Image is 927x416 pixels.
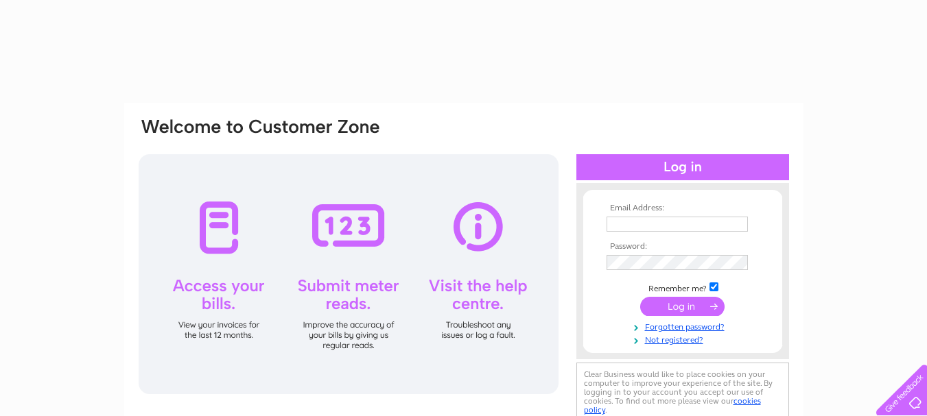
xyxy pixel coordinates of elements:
[584,396,761,415] a: cookies policy
[603,204,762,213] th: Email Address:
[640,297,725,316] input: Submit
[603,242,762,252] th: Password:
[607,319,762,332] a: Forgotten password?
[603,280,762,294] td: Remember me?
[607,332,762,345] a: Not registered?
